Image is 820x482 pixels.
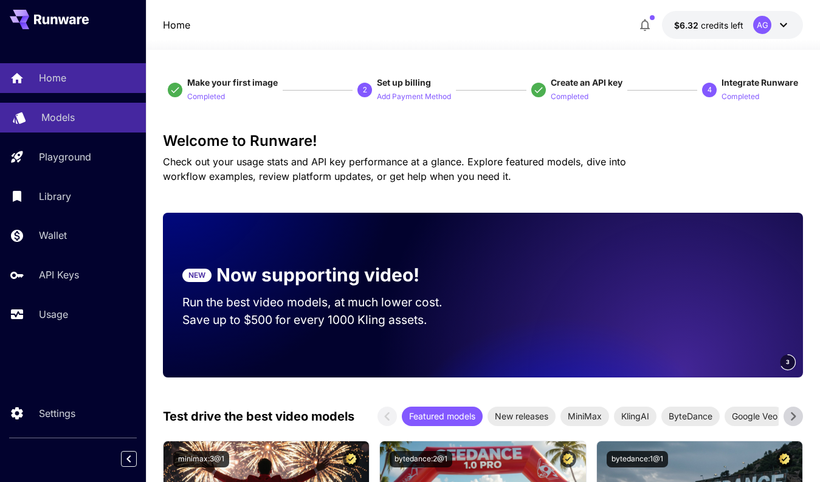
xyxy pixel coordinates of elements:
[188,270,205,281] p: NEW
[39,71,66,85] p: Home
[488,407,556,426] div: New releases
[708,84,712,95] p: 4
[753,16,771,34] div: AG
[163,156,626,182] span: Check out your usage stats and API key performance at a glance. Explore featured models, dive int...
[701,20,743,30] span: credits left
[722,89,759,103] button: Completed
[722,77,798,88] span: Integrate Runware
[163,18,190,32] nav: breadcrumb
[41,110,75,125] p: Models
[390,451,452,467] button: bytedance:2@1
[39,150,91,164] p: Playground
[661,407,720,426] div: ByteDance
[377,77,431,88] span: Set up billing
[343,451,359,467] button: Certified Model – Vetted for best performance and includes a commercial license.
[39,189,71,204] p: Library
[560,407,609,426] div: MiniMax
[674,19,743,32] div: $6.31559
[661,410,720,422] span: ByteDance
[560,451,576,467] button: Certified Model – Vetted for best performance and includes a commercial license.
[39,267,79,282] p: API Keys
[173,451,229,467] button: minimax:3@1
[163,18,190,32] a: Home
[551,91,588,103] p: Completed
[402,407,483,426] div: Featured models
[607,451,668,467] button: bytedance:1@1
[182,294,464,311] p: Run the best video models, at much lower cost.
[614,407,656,426] div: KlingAI
[377,91,451,103] p: Add Payment Method
[216,261,419,289] p: Now supporting video!
[786,357,790,367] span: 3
[39,228,67,243] p: Wallet
[560,410,609,422] span: MiniMax
[363,84,367,95] p: 2
[614,410,656,422] span: KlingAI
[163,133,804,150] h3: Welcome to Runware!
[662,11,803,39] button: $6.31559AG
[187,89,225,103] button: Completed
[725,410,785,422] span: Google Veo
[722,91,759,103] p: Completed
[377,89,451,103] button: Add Payment Method
[725,407,785,426] div: Google Veo
[187,91,225,103] p: Completed
[402,410,483,422] span: Featured models
[39,406,75,421] p: Settings
[39,307,68,322] p: Usage
[488,410,556,422] span: New releases
[551,89,588,103] button: Completed
[674,20,701,30] span: $6.32
[121,451,137,467] button: Collapse sidebar
[182,311,464,329] p: Save up to $500 for every 1000 Kling assets.
[163,407,354,425] p: Test drive the best video models
[776,451,793,467] button: Certified Model – Vetted for best performance and includes a commercial license.
[551,77,622,88] span: Create an API key
[187,77,278,88] span: Make your first image
[130,448,146,470] div: Collapse sidebar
